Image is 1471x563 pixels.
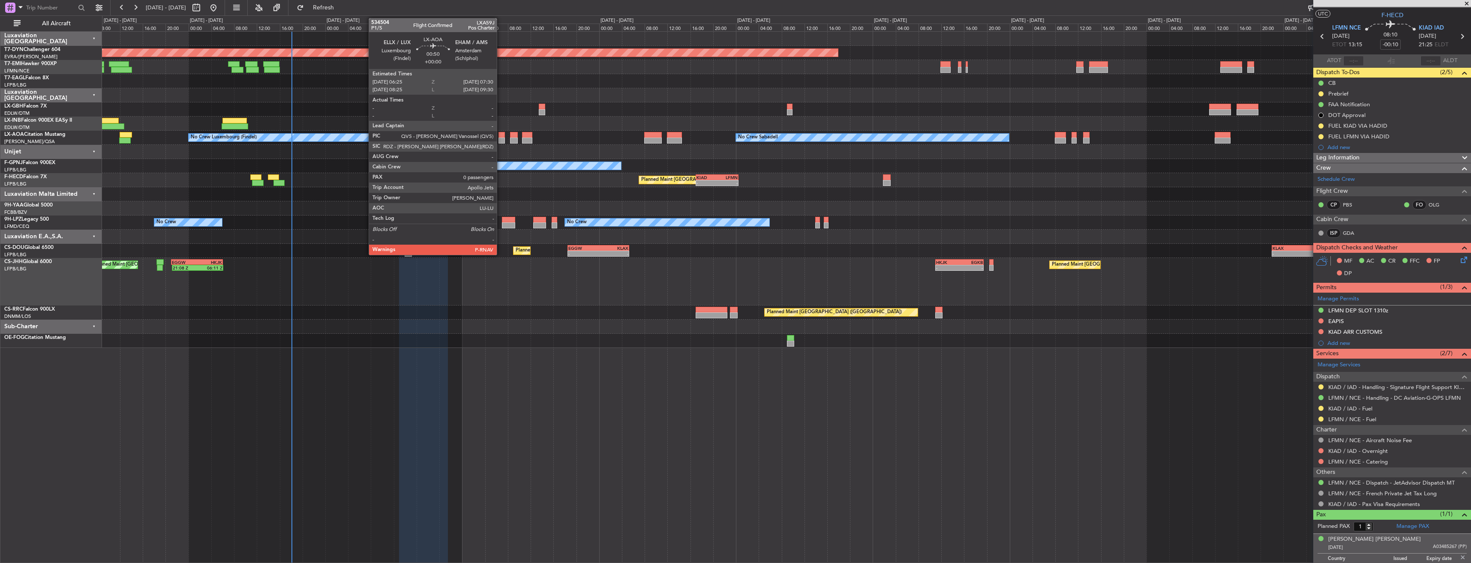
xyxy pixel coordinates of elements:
span: Dispatch Checks and Weather [1316,243,1398,253]
div: 08:00 [97,24,120,31]
div: 16:00 [280,24,303,31]
a: LFPB/LBG [4,266,27,272]
div: [PERSON_NAME] [PERSON_NAME] [1328,535,1421,544]
div: [DATE] - [DATE] [463,17,496,24]
a: [PERSON_NAME]/QSA [4,138,55,145]
a: LFMN/NCE [4,68,30,74]
a: LFMN / NCE - Catering [1328,458,1388,465]
div: 16:00 [417,24,439,31]
span: AC [1366,257,1374,266]
div: LFMN DEP SLOT 1310z [1328,307,1388,314]
div: No Crew Sabadell [738,131,778,144]
div: EAPIS [1328,317,1344,325]
a: LX-AOACitation Mustang [4,132,66,137]
div: EGGW [172,260,197,265]
span: 21:25 [1419,41,1432,49]
span: Permits [1316,283,1336,293]
div: 12:00 [394,24,417,31]
div: 12:00 [1215,24,1238,31]
a: CS-JHHGlobal 6000 [4,259,52,264]
span: F-HECD [1381,11,1403,20]
span: LX-AOA [4,132,24,137]
div: Prebrief [1328,90,1348,97]
div: ISP [1327,228,1341,238]
div: [DATE] - [DATE] [1148,17,1181,24]
div: - [696,180,717,186]
div: [DATE] - [DATE] [104,17,137,24]
span: [DATE] [1332,32,1350,41]
div: FAA Notification [1328,101,1370,108]
span: LFMN NCE [1332,24,1361,33]
div: KIAD [696,175,717,180]
span: MF [1344,257,1352,266]
a: OLG [1429,201,1448,209]
span: ALDT [1443,57,1457,65]
div: 00:00 [1010,24,1033,31]
span: T7-DYN [4,47,24,52]
span: ELDT [1435,41,1448,49]
div: - [936,265,960,270]
a: T7-DYNChallenger 604 [4,47,60,52]
a: F-HECDFalcon 7X [4,174,47,180]
span: CR [1388,257,1396,266]
div: KLAX [1273,246,1300,251]
div: 00:00 [1283,24,1306,31]
a: LFPB/LBG [4,167,27,173]
div: 16:00 [143,24,165,31]
div: - [598,251,628,256]
span: LX-INB [4,118,21,123]
div: No Crew [156,216,176,229]
div: 04:00 [759,24,781,31]
div: 08:00 [919,24,941,31]
div: 08:00 [1055,24,1078,31]
div: 04:00 [485,24,508,31]
div: [DATE] - [DATE] [1011,17,1044,24]
div: DOT Approval [1328,111,1366,119]
a: F-GPNJFalcon 900EX [4,160,55,165]
span: Cabin Crew [1316,215,1348,225]
div: EGGW [568,246,598,251]
span: CS-DOU [4,245,24,250]
span: [DATE] - [DATE] [146,4,186,12]
div: 08:00 [782,24,805,31]
a: LFPB/LBG [4,181,27,187]
div: 04:00 [896,24,919,31]
div: 08:00 [1192,24,1215,31]
span: Flight Crew [1316,186,1348,196]
span: T7-EMI [4,61,21,66]
div: 00:00 [599,24,622,31]
div: 20:00 [987,24,1010,31]
div: KIAD ARR CUSTOMS [1328,328,1382,335]
div: - [1273,251,1300,256]
div: KLAX [598,246,628,251]
div: 20:00 [1124,24,1147,31]
button: Refresh [293,1,344,15]
div: 08:00 [371,24,393,31]
a: OE-FOGCitation Mustang [4,335,66,340]
div: - [960,265,983,270]
span: OE-FOG [4,335,24,340]
div: - [1300,251,1327,256]
div: 12:00 [805,24,827,31]
a: Manage PAX [1396,522,1429,531]
div: [DATE] - [DATE] [327,17,360,24]
div: 00:00 [1147,24,1169,31]
span: Refresh [306,5,342,11]
div: 20:00 [303,24,325,31]
span: CS-JHH [4,259,23,264]
div: 04:00 [1033,24,1055,31]
input: --:-- [1343,56,1364,66]
div: No Crew [419,159,438,172]
div: 12:00 [1078,24,1101,31]
div: HKJK [197,260,222,265]
a: KIAD / IAD - Overnight [1328,447,1388,455]
div: Add new [1327,339,1467,347]
span: Leg Information [1316,153,1360,163]
a: EVRA/[PERSON_NAME] [4,54,57,60]
a: 9H-LPZLegacy 500 [4,217,49,222]
div: 20:00 [165,24,188,31]
div: 04:00 [1169,24,1192,31]
span: F-HECD [4,174,23,180]
div: 04:00 [622,24,645,31]
span: FFC [1410,257,1420,266]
